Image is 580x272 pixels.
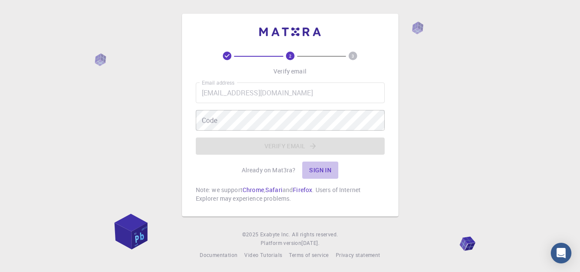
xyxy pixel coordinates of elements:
[242,230,260,239] span: © 2025
[551,243,571,263] div: Open Intercom Messenger
[242,166,296,174] p: Already on Mat3ra?
[336,251,380,258] span: Privacy statement
[293,186,312,194] a: Firefox
[244,251,282,258] span: Video Tutorials
[273,67,307,76] p: Verify email
[244,251,282,260] a: Video Tutorials
[301,239,319,246] span: [DATE] .
[202,79,234,86] label: Email address
[289,53,292,59] text: 2
[301,239,319,248] a: [DATE].
[260,231,290,238] span: Exabyte Inc.
[200,251,237,260] a: Documentation
[336,251,380,260] a: Privacy statement
[265,186,282,194] a: Safari
[302,162,338,179] button: Sign in
[352,53,354,59] text: 3
[261,239,301,248] span: Platform version
[243,186,264,194] a: Chrome
[292,230,338,239] span: All rights reserved.
[289,251,328,258] span: Terms of service
[196,186,385,203] p: Note: we support , and . Users of Internet Explorer may experience problems.
[289,251,328,260] a: Terms of service
[200,251,237,258] span: Documentation
[260,230,290,239] a: Exabyte Inc.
